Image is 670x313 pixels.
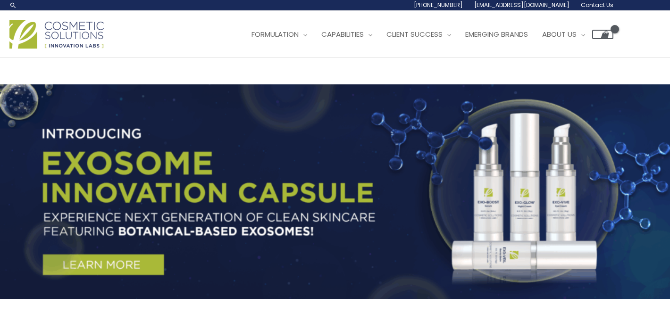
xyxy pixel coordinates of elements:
[244,20,314,49] a: Formulation
[9,20,104,49] img: Cosmetic Solutions Logo
[458,20,535,49] a: Emerging Brands
[237,20,613,49] nav: Site Navigation
[474,1,569,9] span: [EMAIL_ADDRESS][DOMAIN_NAME]
[9,1,17,9] a: Search icon link
[251,29,299,39] span: Formulation
[314,20,379,49] a: Capabilities
[414,1,463,9] span: [PHONE_NUMBER]
[542,29,577,39] span: About Us
[535,20,592,49] a: About Us
[379,20,458,49] a: Client Success
[321,29,364,39] span: Capabilities
[592,30,613,39] a: View Shopping Cart, empty
[581,1,613,9] span: Contact Us
[465,29,528,39] span: Emerging Brands
[386,29,443,39] span: Client Success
